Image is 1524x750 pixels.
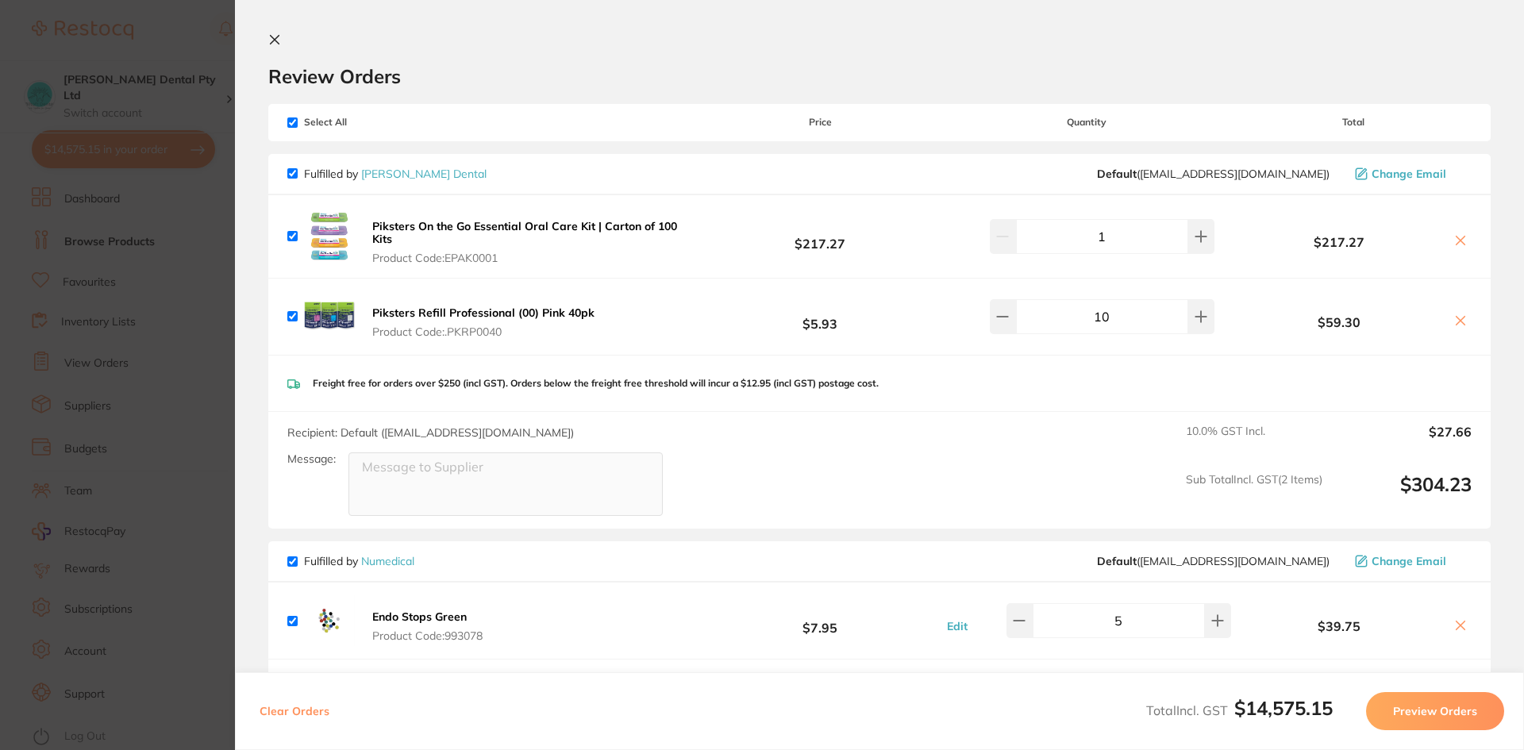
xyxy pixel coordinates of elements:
b: $5.93 [702,302,938,332]
b: $14,575.15 [1234,696,1333,720]
span: sales@piksters.com [1097,167,1330,180]
h2: Review Orders [268,64,1491,88]
span: Quantity [939,117,1235,128]
span: Sub Total Incl. GST ( 2 Items) [1186,473,1322,517]
a: [PERSON_NAME] Dental [361,167,487,181]
span: Product Code: EPAK0001 [372,252,697,264]
button: Change Email [1350,554,1472,568]
span: Total Incl. GST [1146,702,1333,718]
b: $217.27 [702,221,938,251]
span: 10.0 % GST Incl. [1186,425,1322,460]
output: $27.66 [1335,425,1472,460]
span: Change Email [1372,555,1446,567]
span: Product Code: 993078 [372,629,483,642]
a: Numedical [361,554,414,568]
img: bGgxeTU5dA [304,291,355,342]
span: Price [702,117,938,128]
b: $59.30 [1235,315,1443,329]
p: Fulfilled by [304,555,414,567]
b: $39.75 [1235,619,1443,633]
span: Select All [287,117,446,128]
p: Freight free for orders over $250 (incl GST). Orders below the freight free threshold will incur ... [313,378,879,389]
b: $7.95 [702,606,938,636]
button: Preview Orders [1366,692,1504,730]
button: Change Email [1350,167,1472,181]
b: Default [1097,167,1137,181]
span: Total [1235,117,1472,128]
b: Endo Stops Green [372,610,467,624]
button: Clear Orders [255,692,334,730]
button: Edit [942,619,972,633]
img: dzdrdGVvdw [304,211,355,262]
b: $217.27 [1235,235,1443,249]
p: Fulfilled by [304,167,487,180]
output: $304.23 [1335,473,1472,517]
button: Endo Stops Green Product Code:993078 [368,610,487,643]
button: Piksters On the Go Essential Oral Care Kit | Carton of 100 Kits Product Code:EPAK0001 [368,219,702,265]
span: Change Email [1372,167,1446,180]
button: Piksters Refill Professional (00) Pink 40pk Product Code:.PKRP0040 [368,306,599,339]
b: Piksters Refill Professional (00) Pink 40pk [372,306,595,320]
b: Default [1097,554,1137,568]
span: Recipient: Default ( [EMAIL_ADDRESS][DOMAIN_NAME] ) [287,425,574,440]
span: Product Code: .PKRP0040 [372,325,595,338]
img: dDN4bG9sbw [304,595,355,646]
label: Message: [287,452,336,466]
b: Piksters On the Go Essential Oral Care Kit | Carton of 100 Kits [372,219,677,246]
span: orders@numedical.com.au [1097,555,1330,567]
